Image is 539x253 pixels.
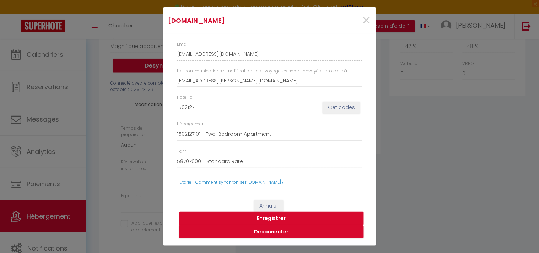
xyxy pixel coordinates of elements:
[177,179,284,185] a: Tutoriel : Comment synchroniser [DOMAIN_NAME] ?
[177,68,349,75] label: Les communications et notifications des voyageurs seront envoyées en copie à :
[362,10,371,31] span: ×
[254,200,284,212] button: Annuler
[177,121,206,128] label: Hébergement
[168,16,300,26] h4: [DOMAIN_NAME]
[177,94,193,101] label: Hotel id
[177,41,189,48] label: Email
[362,13,371,28] button: Close
[179,212,364,225] button: Enregistrer
[179,225,364,239] button: Déconnecter
[177,148,187,155] label: Tarif
[323,102,360,114] button: Get codes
